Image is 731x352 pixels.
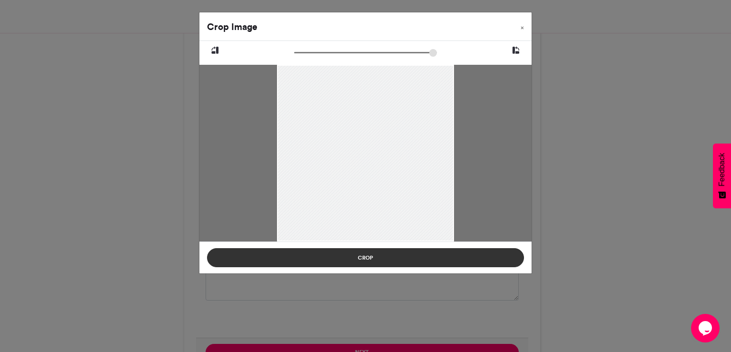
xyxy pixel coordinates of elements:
button: Feedback - Show survey [713,143,731,208]
button: Close [513,12,532,39]
span: × [521,25,524,30]
iframe: chat widget [691,314,721,342]
span: Feedback [718,153,726,186]
button: Crop [207,248,524,267]
h4: Crop Image [207,20,257,34]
